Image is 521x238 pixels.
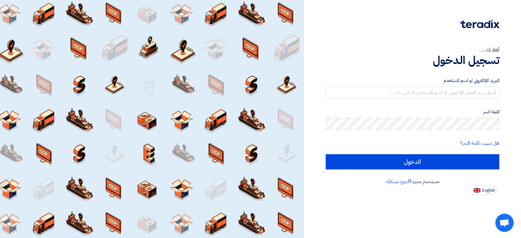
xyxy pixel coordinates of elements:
label: البريد الإلكتروني او اسم المستخدم [326,77,499,84]
img: en-US.png [474,188,480,193]
input: أدخل بريد العمل الإلكتروني او اسم المستخدم الخاص بك ... [326,87,499,99]
div: مستخدم جديد؟ [326,178,499,185]
a: هل نسيت كلمة السر؟ [460,140,499,147]
button: English [470,185,497,195]
span: English [482,188,495,193]
img: Teradix logo [460,20,499,28]
input: الدخول [326,154,499,169]
a: أنشئ حسابك [385,178,410,185]
label: كلمة السر [326,108,499,115]
div: أهلا بك ... [326,46,499,54]
div: Open chat [495,214,514,232]
h1: تسجيل الدخول [326,54,499,67]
